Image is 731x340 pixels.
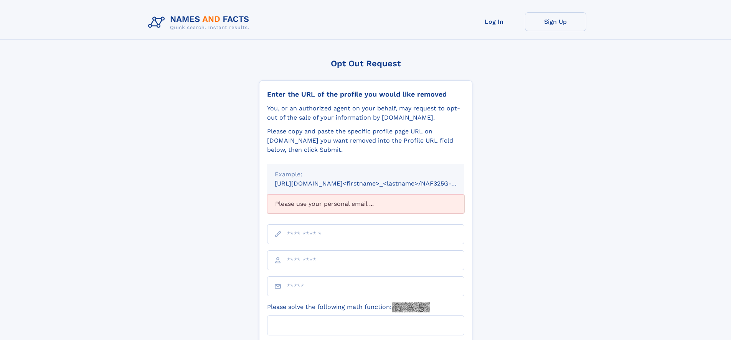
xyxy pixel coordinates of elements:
a: Log In [464,12,525,31]
div: Please copy and paste the specific profile page URL on [DOMAIN_NAME] you want removed into the Pr... [267,127,464,154]
label: Please solve the following math function: [267,302,430,312]
div: You, or an authorized agent on your behalf, may request to opt-out of the sale of your informatio... [267,104,464,122]
div: Please use your personal email ... [267,194,464,214]
small: [URL][DOMAIN_NAME]<firstname>_<lastname>/NAF325G-xxxxxxxx [275,180,479,187]
img: Logo Names and Facts [145,12,256,33]
div: Example: [275,170,457,179]
div: Enter the URL of the profile you would like removed [267,90,464,99]
a: Sign Up [525,12,586,31]
div: Opt Out Request [259,59,472,68]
